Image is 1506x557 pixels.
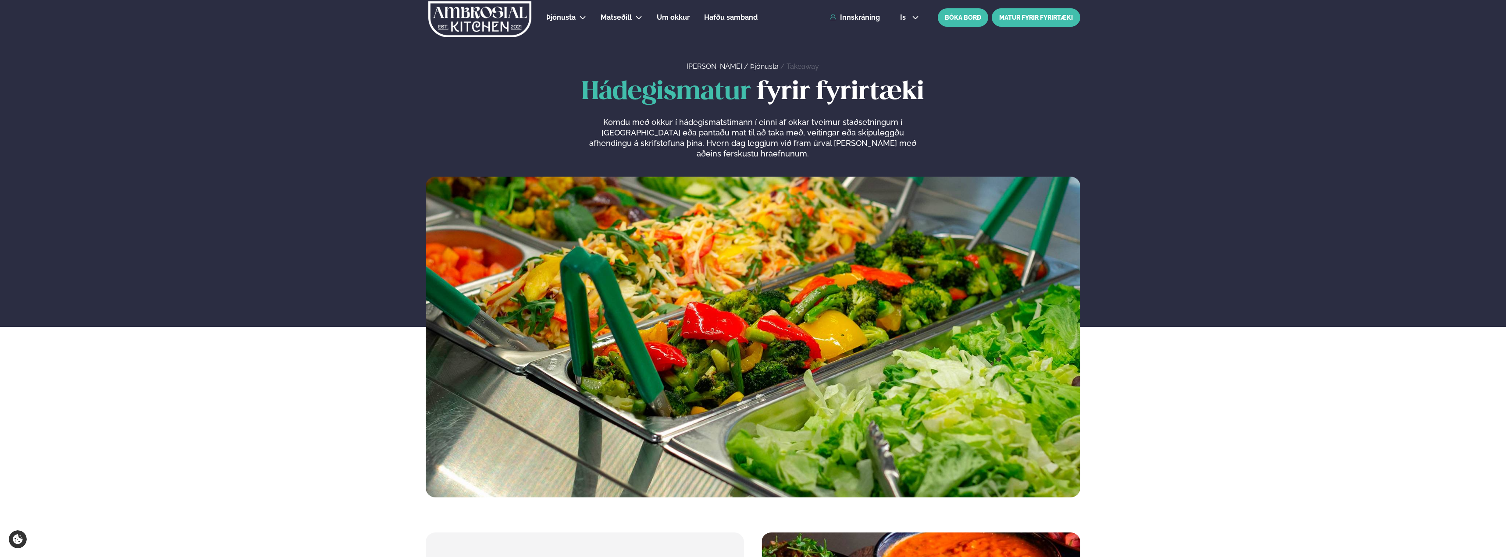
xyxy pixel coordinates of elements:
span: Matseðill [601,13,632,21]
img: logo [427,1,532,37]
button: BÓKA BORÐ [938,8,988,27]
a: Matseðill [601,12,632,23]
a: [PERSON_NAME] [687,62,742,71]
p: Komdu með okkur í hádegismatstímann í einni af okkar tveimur staðsetningum í [GEOGRAPHIC_DATA] eð... [587,117,919,159]
a: MATUR FYRIR FYRIRTÆKI [992,8,1080,27]
a: Innskráning [830,14,880,21]
a: Um okkur [657,12,690,23]
span: Hádegismatur [582,80,751,104]
a: Þjónusta [750,62,779,71]
span: Þjónusta [546,13,576,21]
a: Þjónusta [546,12,576,23]
a: Takeaway [787,62,819,71]
a: Hafðu samband [704,12,758,23]
span: Hafðu samband [704,13,758,21]
span: Um okkur [657,13,690,21]
h1: fyrir fyrirtæki [426,78,1080,106]
img: image alt [426,177,1080,497]
button: is [893,14,926,21]
span: is [900,14,908,21]
a: Cookie settings [9,530,27,548]
span: / [780,62,787,71]
span: / [744,62,750,71]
